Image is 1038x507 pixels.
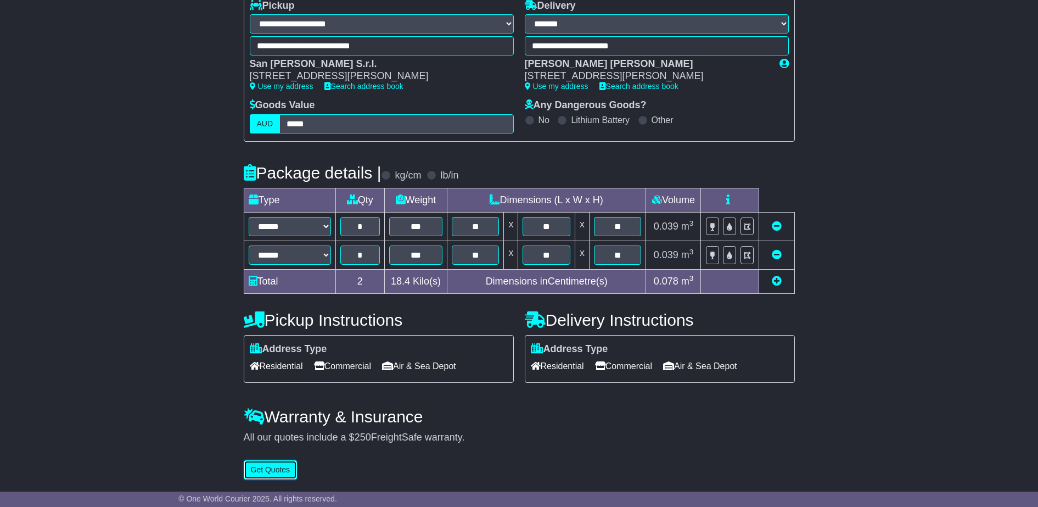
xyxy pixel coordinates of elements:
span: 0.039 [654,249,678,260]
span: 250 [355,432,371,443]
td: 2 [335,269,384,293]
td: Dimensions in Centimetre(s) [447,269,646,293]
div: [STREET_ADDRESS][PERSON_NAME] [250,70,503,82]
td: Qty [335,188,384,212]
td: Volume [646,188,701,212]
td: Total [244,269,335,293]
label: AUD [250,114,280,133]
label: No [538,115,549,125]
span: 18.4 [391,276,410,287]
div: [PERSON_NAME] [PERSON_NAME] [525,58,768,70]
label: Lithium Battery [571,115,630,125]
td: Weight [384,188,447,212]
td: x [504,241,518,269]
h4: Delivery Instructions [525,311,795,329]
td: x [504,212,518,241]
a: Use my address [250,82,313,91]
span: Residential [250,358,303,375]
label: Address Type [531,343,608,355]
span: m [681,249,694,260]
sup: 3 [689,219,694,227]
span: Commercial [314,358,371,375]
sup: 3 [689,274,694,282]
span: Commercial [595,358,652,375]
h4: Warranty & Insurance [244,408,795,426]
h4: Pickup Instructions [244,311,514,329]
h4: Package details | [244,164,381,182]
span: m [681,221,694,232]
span: Air & Sea Depot [382,358,456,375]
a: Remove this item [772,221,782,232]
span: 0.078 [654,276,678,287]
td: x [575,241,589,269]
span: © One World Courier 2025. All rights reserved. [178,494,337,503]
a: Add new item [772,276,782,287]
span: Air & Sea Depot [663,358,737,375]
sup: 3 [689,248,694,256]
label: kg/cm [395,170,421,182]
label: Any Dangerous Goods? [525,99,647,112]
div: [STREET_ADDRESS][PERSON_NAME] [525,70,768,82]
button: Get Quotes [244,460,298,480]
label: Goods Value [250,99,315,112]
label: Address Type [250,343,327,355]
td: Dimensions (L x W x H) [447,188,646,212]
div: San [PERSON_NAME] S.r.l. [250,58,503,70]
td: x [575,212,589,241]
div: All our quotes include a $ FreightSafe warranty. [244,432,795,444]
td: Type [244,188,335,212]
a: Search address book [599,82,678,91]
a: Use my address [525,82,588,91]
span: Residential [531,358,584,375]
span: 0.039 [654,221,678,232]
label: Other [652,115,674,125]
td: Kilo(s) [384,269,447,293]
label: lb/in [440,170,458,182]
span: m [681,276,694,287]
a: Search address book [324,82,403,91]
a: Remove this item [772,249,782,260]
